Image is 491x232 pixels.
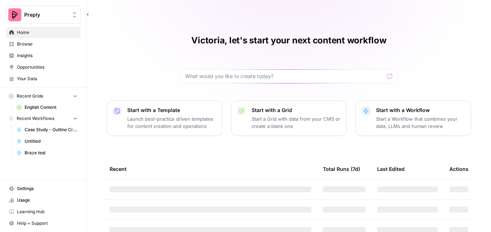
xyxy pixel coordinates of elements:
span: English Content [25,104,77,111]
span: Opportunities [17,64,77,70]
div: Last Edited [377,159,405,179]
span: Settings [17,185,77,192]
a: Your Data [6,73,81,85]
a: English Content [13,102,81,113]
div: Actions [449,159,469,179]
span: Your Data [17,76,77,82]
p: Start a Grid with data from your CMS or create a blank one [252,115,341,130]
div: Total Runs (7d) [323,159,360,179]
span: Insights [17,52,77,59]
input: What would you like to create today? [185,73,384,80]
span: Help + Support [17,220,77,227]
div: Recent [110,159,311,179]
a: Opportunities [6,61,81,73]
p: Start with a Template [127,107,216,114]
span: Case Study - Outline Creation V1 [25,126,77,133]
p: Start with a Workflow [376,107,465,114]
span: Recent Grids [17,93,43,99]
button: Help + Support [6,218,81,229]
span: Learning Hub [17,209,77,215]
h1: Victoria, let's start your next content workflow [191,35,386,46]
a: Untitled [13,136,81,147]
span: Browse [17,41,77,47]
button: Recent Workflows [6,113,81,124]
button: Start with a WorkflowStart a Workflow that combines your data, LLMs and human review [355,100,471,136]
p: Start with a Grid [252,107,341,114]
span: Home [17,29,77,36]
a: Braze test [13,147,81,159]
span: Recent Workflows [17,115,54,122]
a: Browse [6,38,81,50]
a: Settings [6,183,81,194]
a: Home [6,27,81,38]
a: Case Study - Outline Creation V1 [13,124,81,136]
button: Recent Grids [6,91,81,102]
a: Learning Hub [6,206,81,218]
span: Untitled [25,138,77,145]
p: Start a Workflow that combines your data, LLMs and human review [376,115,465,130]
a: Usage [6,194,81,206]
span: Usage [17,197,77,203]
button: Start with a GridStart a Grid with data from your CMS or create a blank one [231,100,347,136]
img: Preply Logo [8,8,21,21]
p: Launch best-practice driven templates for content creation and operations [127,115,216,130]
span: Preply [24,11,68,18]
span: Braze test [25,150,77,156]
button: Start with a TemplateLaunch best-practice driven templates for content creation and operations [107,100,222,136]
a: Insights [6,50,81,61]
button: Workspace: Preply [6,6,81,24]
